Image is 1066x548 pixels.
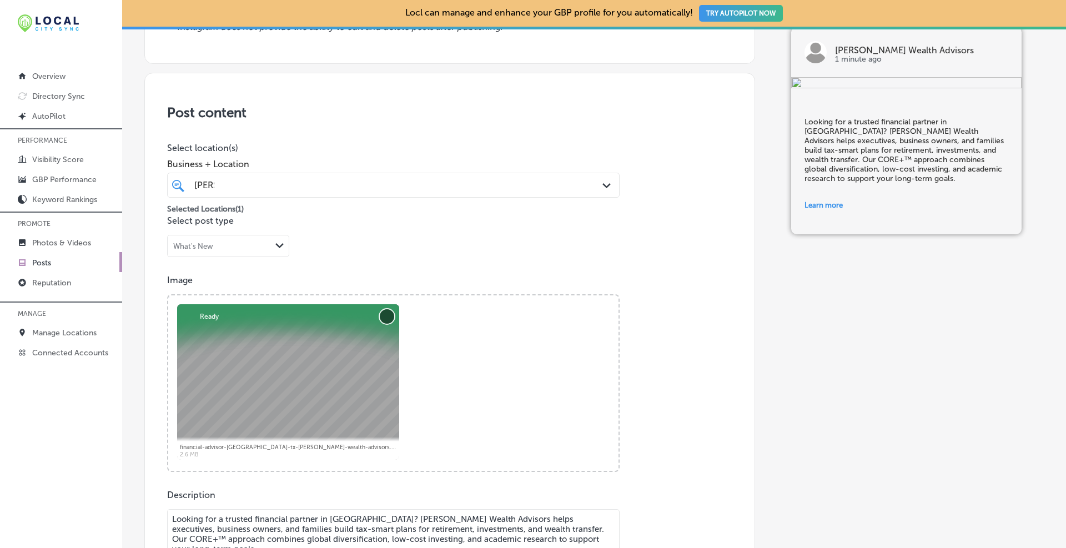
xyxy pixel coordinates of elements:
p: Directory Sync [32,92,85,101]
p: Reputation [32,278,71,288]
h5: Looking for a trusted financial partner in [GEOGRAPHIC_DATA]? [PERSON_NAME] Wealth Advisors helps... [804,117,1008,183]
img: 12321ecb-abad-46dd-be7f-2600e8d3409flocal-city-sync-logo-rectangle.png [18,14,79,32]
span: Business + Location [167,159,620,169]
a: Powered by PQINA [168,295,248,306]
p: Photos & Videos [32,238,91,248]
img: logo [804,41,827,63]
a: Learn more [804,194,1008,217]
p: Selected Locations ( 1 ) [167,200,244,214]
p: [PERSON_NAME] Wealth Advisors [835,46,1008,55]
p: Manage Locations [32,328,97,338]
label: Description [167,490,215,500]
p: GBP Performance [32,175,97,184]
p: AutoPilot [32,112,66,121]
p: Select post type [167,215,732,226]
button: TRY AUTOPILOT NOW [699,5,783,22]
p: Connected Accounts [32,348,108,358]
p: Overview [32,72,66,81]
p: Image [167,275,732,285]
p: Keyword Rankings [32,195,97,204]
h3: Post content [167,104,732,120]
p: 1 minute ago [835,55,1008,64]
p: Posts [32,258,51,268]
span: Learn more [804,201,843,209]
div: What's New [173,242,213,250]
p: Select location(s) [167,143,620,153]
p: Visibility Score [32,155,84,164]
img: 29bfa32c-96e1-4cff-8e3d-d41838ccfd60 [791,77,1022,91]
